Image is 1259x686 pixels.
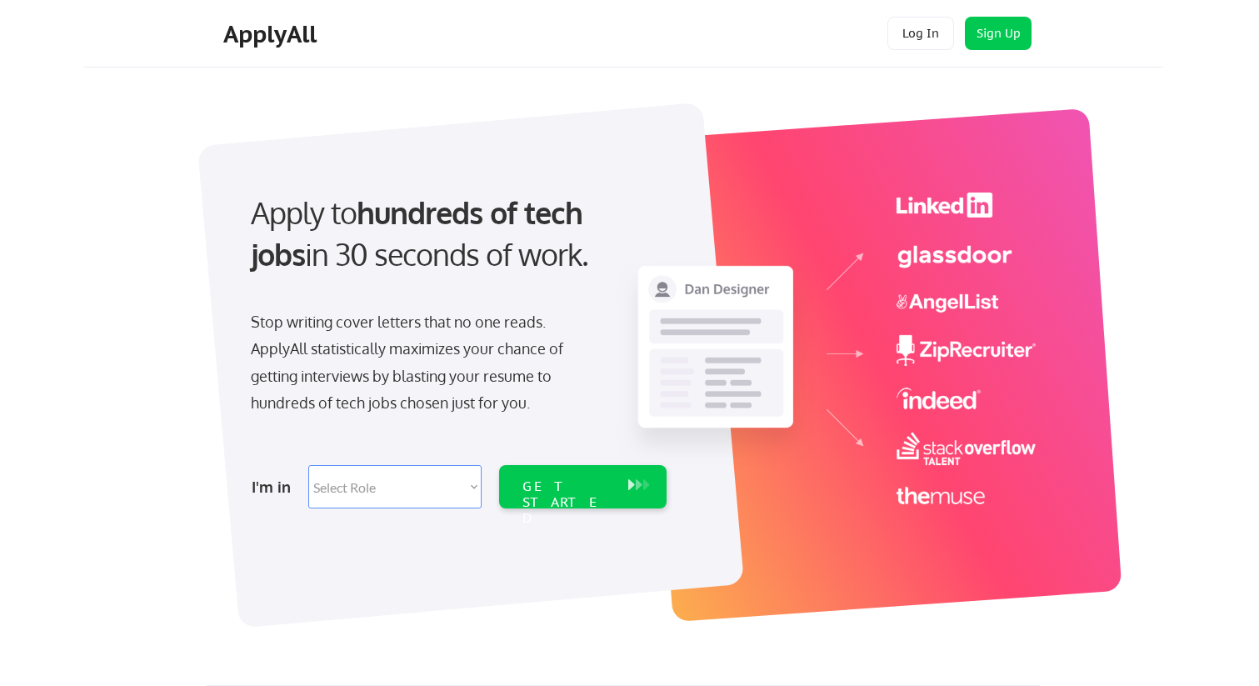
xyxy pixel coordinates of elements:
[887,17,954,50] button: Log In
[252,473,298,500] div: I'm in
[251,308,593,417] div: Stop writing cover letters that no one reads. ApplyAll statistically maximizes your chance of get...
[251,192,660,276] div: Apply to in 30 seconds of work.
[223,20,322,48] div: ApplyAll
[965,17,1032,50] button: Sign Up
[522,478,612,527] div: GET STARTED
[251,193,590,273] strong: hundreds of tech jobs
